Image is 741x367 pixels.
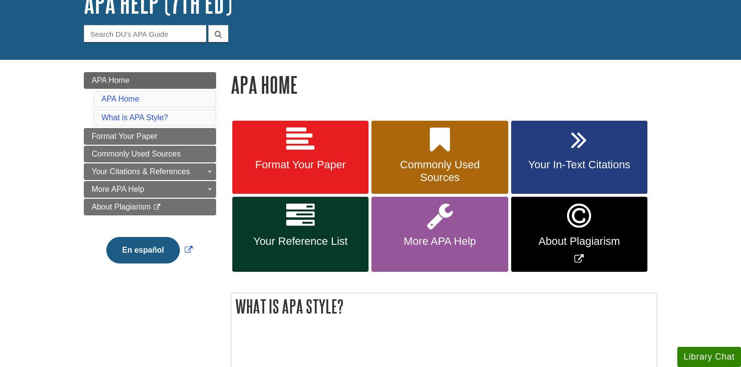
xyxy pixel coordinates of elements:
h2: What is APA Style? [231,293,657,319]
span: Your Reference List [240,235,361,248]
span: Commonly Used Sources [379,158,500,184]
button: En español [106,237,179,263]
a: Commonly Used Sources [84,146,216,162]
a: Your In-Text Citations [511,121,647,194]
a: Your Reference List [232,197,369,272]
span: APA Home [92,76,129,84]
a: APA Home [84,72,216,89]
span: About Plagiarism [519,235,640,248]
span: More APA Help [92,185,144,193]
input: Search DU's APA Guide [84,25,206,42]
div: Guide Page Menu [84,72,216,280]
span: Your In-Text Citations [519,158,640,171]
a: More APA Help [84,181,216,198]
h1: APA Home [231,72,657,97]
span: Format Your Paper [240,158,361,171]
a: Link opens in new window [104,246,195,254]
a: More APA Help [371,197,508,272]
span: More APA Help [379,235,500,248]
a: Your Citations & References [84,163,216,180]
a: Format Your Paper [84,128,216,145]
button: Library Chat [677,347,741,367]
i: This link opens in a new window [153,204,161,210]
a: Link opens in new window [511,197,647,272]
span: Commonly Used Sources [92,150,180,158]
span: About Plagiarism [92,203,151,211]
a: About Plagiarism [84,199,216,215]
span: Your Citations & References [92,167,190,176]
a: What is APA Style? [101,113,168,122]
span: Format Your Paper [92,132,157,140]
a: APA Home [101,95,139,103]
a: Commonly Used Sources [371,121,508,194]
a: Format Your Paper [232,121,369,194]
